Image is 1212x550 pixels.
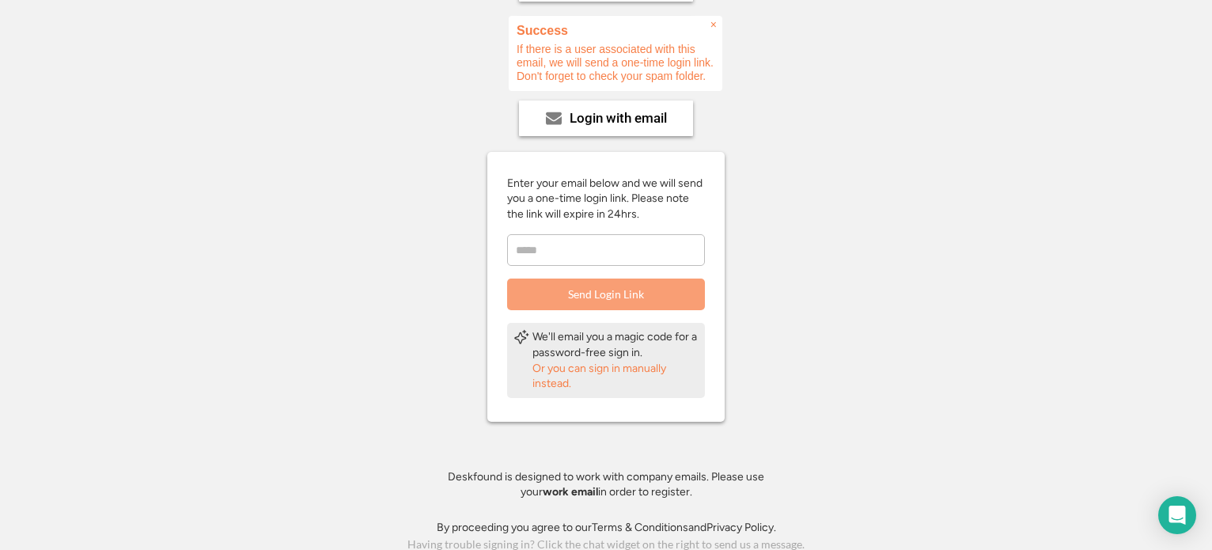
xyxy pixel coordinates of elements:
[570,112,667,125] div: Login with email
[507,176,705,222] div: Enter your email below and we will send you a one-time login link. Please note the link will expi...
[1158,496,1196,534] div: Open Intercom Messenger
[509,16,722,91] div: If there is a user associated with this email, we will send a one-time login link. Don't forget t...
[532,361,699,392] div: Or you can sign in manually instead.
[428,469,784,500] div: Deskfound is designed to work with company emails. Please use your in order to register.
[507,279,705,310] button: Send Login Link
[532,329,699,360] div: We'll email you a magic code for a password-free sign in.
[437,520,776,536] div: By proceeding you agree to our and
[543,485,598,499] strong: work email
[706,521,776,534] a: Privacy Policy.
[517,24,714,37] h2: Success
[592,521,688,534] a: Terms & Conditions
[710,18,717,32] span: ×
